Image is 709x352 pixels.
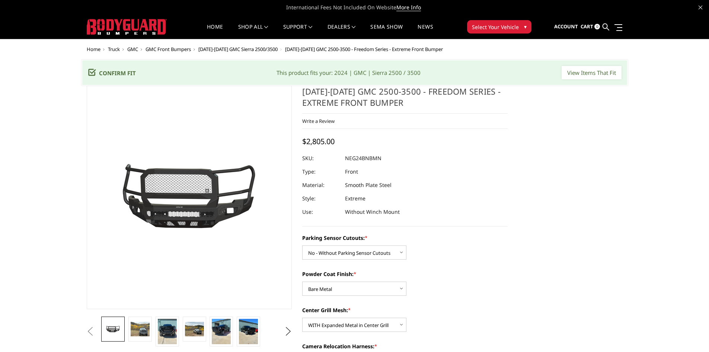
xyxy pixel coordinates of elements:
dt: Material: [302,178,339,192]
a: Home [207,24,223,39]
a: shop all [238,24,268,39]
span: Confirm Fit [99,69,136,77]
h1: [DATE]-[DATE] GMC 2500-3500 - Freedom Series - Extreme Front Bumper [302,86,508,114]
a: Dealers [328,24,356,39]
iframe: Chat Widget [672,316,709,352]
a: SEMA Show [370,24,403,39]
span: [DATE]-[DATE] GMC 2500-3500 - Freedom Series - Extreme Front Bumper [285,46,443,53]
label: Powder Coat Finish: [302,270,508,278]
img: 2024-2025 GMC 2500-3500 - Freedom Series - Extreme Front Bumper [158,319,177,344]
a: Support [283,24,313,39]
button: Previous [85,326,96,337]
dt: SKU: [302,152,339,165]
a: Home [87,46,100,53]
dd: Extreme [345,192,365,205]
span: Cart [581,23,593,30]
dt: Type: [302,165,339,178]
dd: Without Winch Mount [345,205,400,219]
dd: NEG24BNBMN [345,152,381,165]
a: GMC Front Bumpers [146,46,191,53]
img: 2024-2025 GMC 2500-3500 - Freedom Series - Extreme Front Bumper [131,322,150,336]
a: News [418,24,433,39]
a: [DATE]-[DATE] GMC Sierra 2500/3500 [198,46,278,53]
a: More Info [396,4,421,11]
img: 2024-2025 GMC 2500-3500 - Freedom Series - Extreme Front Bumper [239,319,258,344]
dt: Use: [302,205,339,219]
dd: Front [345,165,358,178]
a: GMC [127,46,138,53]
button: Select Your Vehicle [467,20,531,34]
span: ▾ [524,23,527,31]
img: 2024-2025 GMC 2500-3500 - Freedom Series - Extreme Front Bumper [185,322,204,336]
input: View Items That Fit [562,66,622,79]
label: Parking Sensor Cutouts: [302,234,508,242]
img: 2024-2025 GMC 2500-3500 - Freedom Series - Extreme Front Bumper [103,325,122,334]
img: 2024-2025 GMC 2500-3500 - Freedom Series - Extreme Front Bumper [212,319,231,344]
img: BODYGUARD BUMPERS [87,19,167,35]
span: Account [554,23,578,30]
a: Write a Review [302,118,335,124]
a: Cart 0 [581,17,600,37]
a: Truck [108,46,120,53]
div: This product fits your: 2024 | GMC | Sierra 2500 / 3500 [277,69,421,77]
span: 0 [594,24,600,29]
span: Select Your Vehicle [472,23,519,31]
button: Next [282,326,294,337]
dt: Style: [302,192,339,205]
label: Camera Relocation Harness: [302,342,508,350]
span: $2,805.00 [302,136,335,146]
dd: Smooth Plate Steel [345,178,392,192]
a: 2024-2025 GMC 2500-3500 - Freedom Series - Extreme Front Bumper [87,86,292,309]
label: Center Grill Mesh: [302,306,508,314]
a: Account [554,17,578,37]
